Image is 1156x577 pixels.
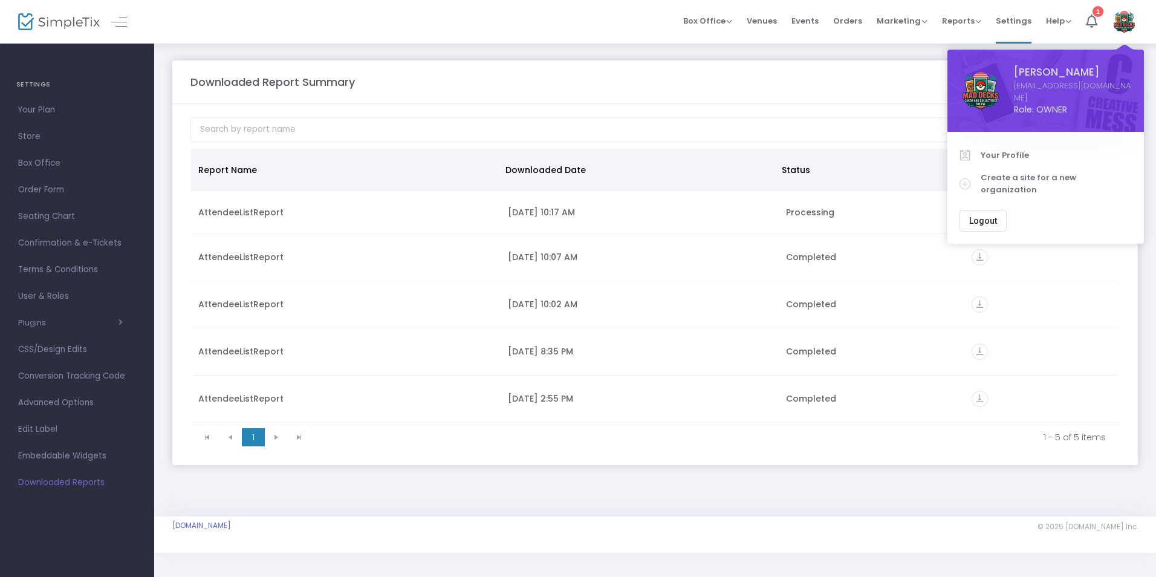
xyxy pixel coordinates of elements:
div: AttendeeListReport [198,206,493,218]
div: https://go.SimpleTix.com/migiq [972,249,1112,266]
span: Create a site for a new organization [981,172,1132,195]
span: Downloaded Reports [18,475,136,491]
span: © 2025 [DOMAIN_NAME] Inc. [1037,522,1138,532]
span: Events [791,5,819,36]
i: vertical_align_bottom [972,296,988,313]
span: Confirmation & e-Tickets [18,235,136,251]
span: Terms & Conditions [18,262,136,278]
div: 9/18/2025 10:17 AM [508,206,772,218]
m-panel-title: Downloaded Report Summary [190,74,355,90]
div: Completed [786,298,957,310]
span: Settings [996,5,1031,36]
span: [PERSON_NAME] [1014,65,1132,80]
a: vertical_align_bottom [972,300,988,312]
div: AttendeeListReport [198,298,493,310]
span: Conversion Tracking Code [18,368,136,384]
span: Embeddable Widgets [18,448,136,464]
div: https://go.SimpleTix.com/ybmv2 [972,344,1112,360]
a: Your Profile [960,144,1132,167]
span: Logout [969,216,997,226]
a: [EMAIL_ADDRESS][DOMAIN_NAME] [1014,80,1132,103]
div: Completed [786,345,957,357]
div: AttendeeListReport [198,251,493,263]
span: Marketing [877,15,927,27]
input: Search by report name [190,117,1120,142]
span: Help [1046,15,1071,27]
a: vertical_align_bottom [972,347,988,359]
div: https://go.SimpleTix.com/mdbix [972,391,1112,407]
span: User & Roles [18,288,136,304]
span: Store [18,129,136,145]
div: 9/8/2025 10:02 AM [508,298,772,310]
a: vertical_align_bottom [972,394,988,406]
span: Role: OWNER [1014,103,1132,116]
button: Logout [960,210,1007,232]
div: Data table [191,149,1119,423]
i: vertical_align_bottom [972,249,988,266]
div: 8/14/2025 2:55 PM [508,393,772,405]
span: Order Form [18,182,136,198]
span: Your Profile [981,149,1132,161]
a: [DOMAIN_NAME] [172,521,231,530]
span: Orders [833,5,862,36]
th: Status [774,149,959,191]
span: Advanced Options [18,395,136,411]
th: Report Name [191,149,498,191]
i: vertical_align_bottom [972,391,988,407]
span: Box Office [683,15,732,27]
span: Edit Label [18,422,136,437]
span: Reports [942,15,981,27]
button: Plugins [18,318,123,328]
div: 1 [1093,6,1103,17]
th: Downloaded Date [498,149,774,191]
span: Seating Chart [18,209,136,224]
div: https://go.SimpleTix.com/scl32 [972,296,1112,313]
div: Completed [786,393,957,405]
span: Your Plan [18,102,136,118]
div: Processing [786,206,957,218]
span: CSS/Design Edits [18,342,136,357]
div: AttendeeListReport [198,345,493,357]
a: vertical_align_bottom [972,253,988,265]
div: 9/18/2025 10:07 AM [508,251,772,263]
h4: SETTINGS [16,73,138,97]
i: vertical_align_bottom [972,344,988,360]
span: Page 1 [242,428,265,446]
div: Completed [786,251,957,263]
a: Create a site for a new organization [960,166,1132,201]
kendo-pager-info: 1 - 5 of 5 items [319,431,1106,443]
span: Venues [747,5,777,36]
span: Box Office [18,155,136,171]
div: AttendeeListReport [198,393,493,405]
div: 8/29/2025 8:35 PM [508,345,772,357]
